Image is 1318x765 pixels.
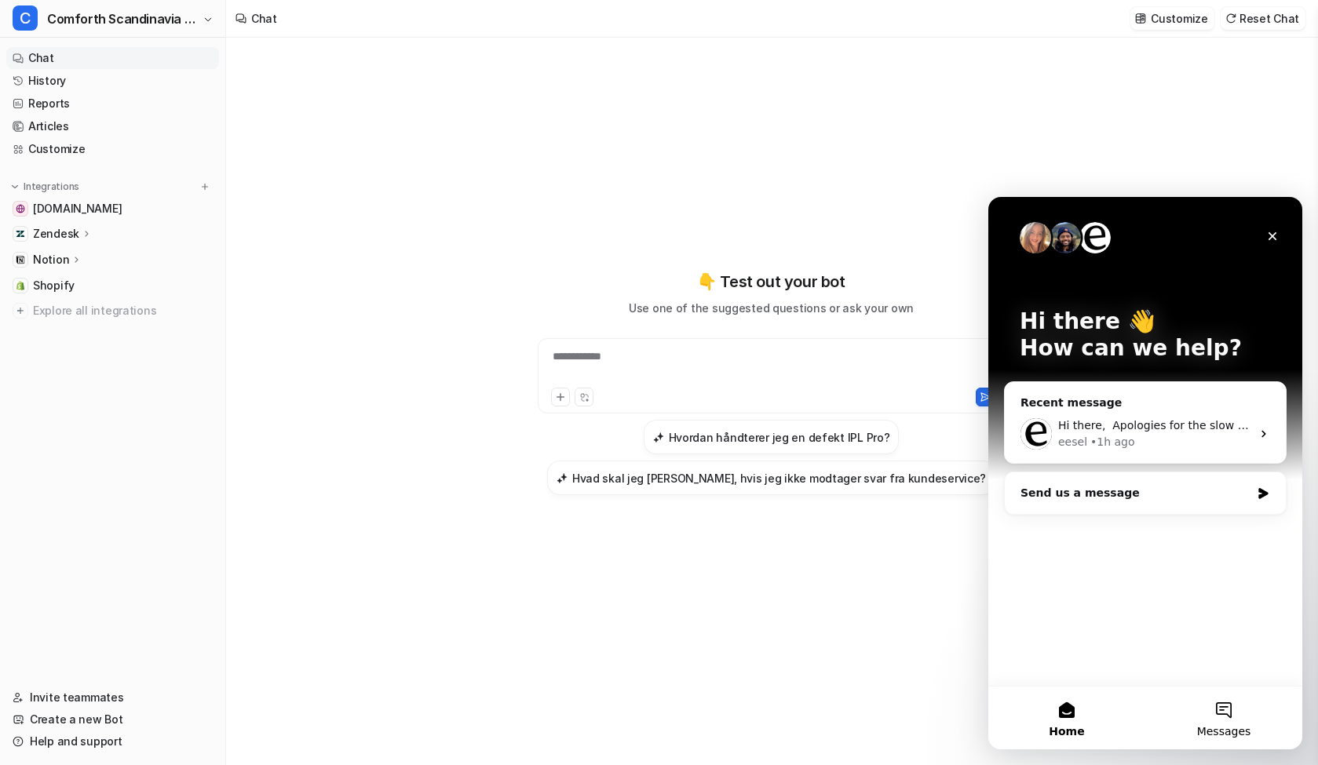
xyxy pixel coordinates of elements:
[33,298,213,323] span: Explore all integrations
[6,138,219,160] a: Customize
[32,288,262,304] div: Send us a message
[33,201,122,217] span: [DOMAIN_NAME]
[33,226,79,242] p: Zendesk
[6,198,219,220] a: comforth.dk[DOMAIN_NAME]
[13,5,38,31] span: C
[251,10,277,27] div: Chat
[102,237,147,253] div: • 1h ago
[16,281,25,290] img: Shopify
[16,204,25,213] img: comforth.dk
[6,70,219,92] a: History
[6,730,219,752] a: Help and support
[653,432,664,443] img: Hvordan håndterer jeg en defekt IPL Pro?
[157,490,314,552] button: Messages
[16,229,25,239] img: Zendesk
[6,115,219,137] a: Articles
[199,181,210,192] img: menu_add.svg
[557,472,568,484] img: Hvad skal jeg gøre, hvis jeg ikke modtager svar fra kundeservice?
[547,461,995,495] button: Hvad skal jeg gøre, hvis jeg ikke modtager svar fra kundeservice?Hvad skal jeg [PERSON_NAME], hvi...
[70,237,99,253] div: eesel
[644,420,900,454] button: Hvordan håndterer jeg en defekt IPL Pro?Hvordan håndterer jeg en defekt IPL Pro?
[988,197,1302,749] iframe: Intercom live chat
[60,529,96,540] span: Home
[669,429,890,446] h3: Hvordan håndterer jeg en defekt IPL Pro?
[9,181,20,192] img: expand menu
[629,300,914,316] p: Use one of the suggested questions or ask your own
[6,179,84,195] button: Integrations
[13,303,28,319] img: explore all integrations
[6,47,219,69] a: Chat
[572,470,986,486] h3: Hvad skal jeg [PERSON_NAME], hvis jeg ikke modtager svar fra kundeservice?
[24,180,79,193] p: Integrations
[270,25,298,53] div: Close
[209,529,263,540] span: Messages
[33,278,75,293] span: Shopify
[16,275,298,318] div: Send us a message
[16,255,25,264] img: Notion
[1151,10,1207,27] p: Customize
[1225,13,1236,24] img: reset
[6,687,219,709] a: Invite teammates
[47,8,199,30] span: Comforth Scandinavia [GEOGRAPHIC_DATA]
[697,270,845,293] p: 👇 Test out your bot
[6,300,219,322] a: Explore all integrations
[1130,7,1214,30] button: Customize
[1221,7,1305,30] button: Reset Chat
[1135,13,1146,24] img: customize
[33,252,69,268] p: Notion
[6,275,219,297] a: ShopifyShopify
[6,93,219,115] a: Reports
[6,709,219,730] a: Create a new Bot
